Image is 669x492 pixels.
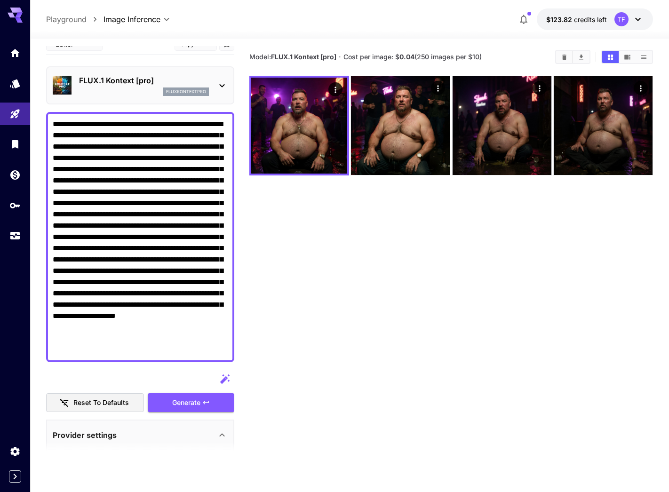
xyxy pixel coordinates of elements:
nav: breadcrumb [46,14,104,25]
div: Playground [9,108,21,120]
span: Generate [172,397,200,409]
button: Clear Images [556,51,573,63]
div: Show images in grid viewShow images in video viewShow images in list view [601,50,653,64]
a: Playground [46,14,87,25]
span: Image Inference [104,14,160,25]
p: Provider settings [53,429,117,441]
div: Library [9,138,21,150]
div: Wallet [9,169,21,181]
div: Clear ImagesDownload All [555,50,590,64]
button: Download All [573,51,589,63]
div: Actions [328,82,342,96]
div: Provider settings [53,424,228,446]
div: API Keys [9,199,21,211]
b: 0.04 [399,53,414,61]
button: Show images in video view [619,51,636,63]
img: 9k= [251,78,347,174]
img: Z [351,76,450,175]
button: Show images in list view [636,51,652,63]
div: $123.82442 [546,15,607,24]
div: Settings [9,445,21,457]
span: Cost per image: $ (250 images per $10) [343,53,482,61]
p: · [339,51,341,63]
b: FLUX.1 Kontext [pro] [271,53,336,61]
span: Model: [249,53,336,61]
img: Z [554,76,653,175]
div: Actions [431,81,445,95]
span: credits left [574,16,607,24]
img: Z [453,76,551,175]
div: Usage [9,230,21,242]
div: Models [9,78,21,89]
button: Expand sidebar [9,470,21,483]
div: Actions [533,81,547,95]
div: Actions [634,81,648,95]
div: FLUX.1 Kontext [pro]fluxkontextpro [53,71,228,100]
button: Generate [148,393,234,413]
button: Reset to defaults [46,393,144,413]
button: Show images in grid view [602,51,619,63]
span: $123.82 [546,16,574,24]
p: fluxkontextpro [166,88,206,95]
button: $123.82442TF [537,8,653,30]
div: TF [614,12,629,26]
div: Home [9,47,21,59]
p: FLUX.1 Kontext [pro] [79,75,209,86]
